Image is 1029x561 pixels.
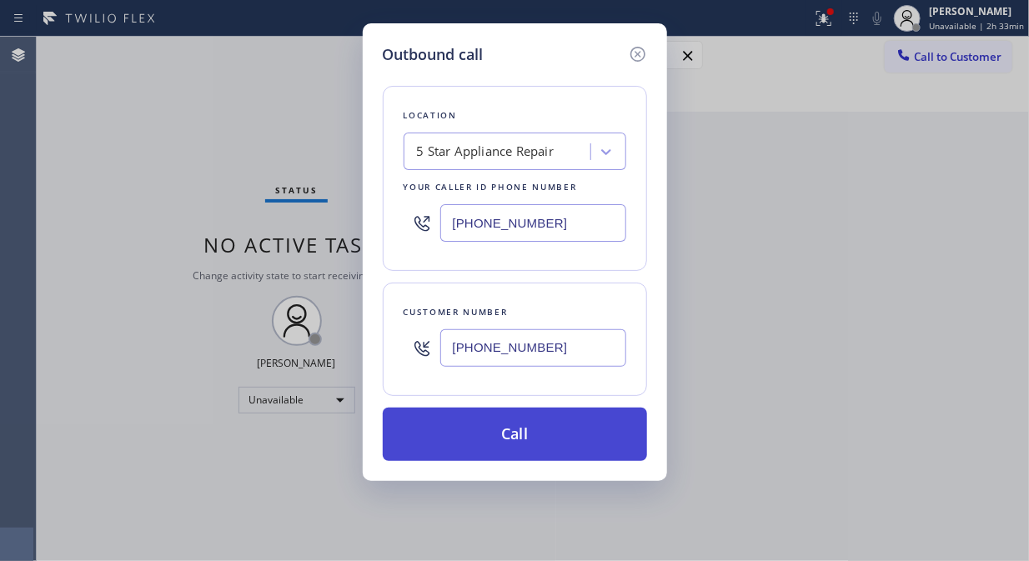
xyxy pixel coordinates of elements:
input: (123) 456-7890 [440,329,626,367]
button: Call [383,408,647,461]
div: Your caller id phone number [404,178,626,196]
div: Location [404,107,626,124]
input: (123) 456-7890 [440,204,626,242]
div: Customer number [404,303,626,321]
